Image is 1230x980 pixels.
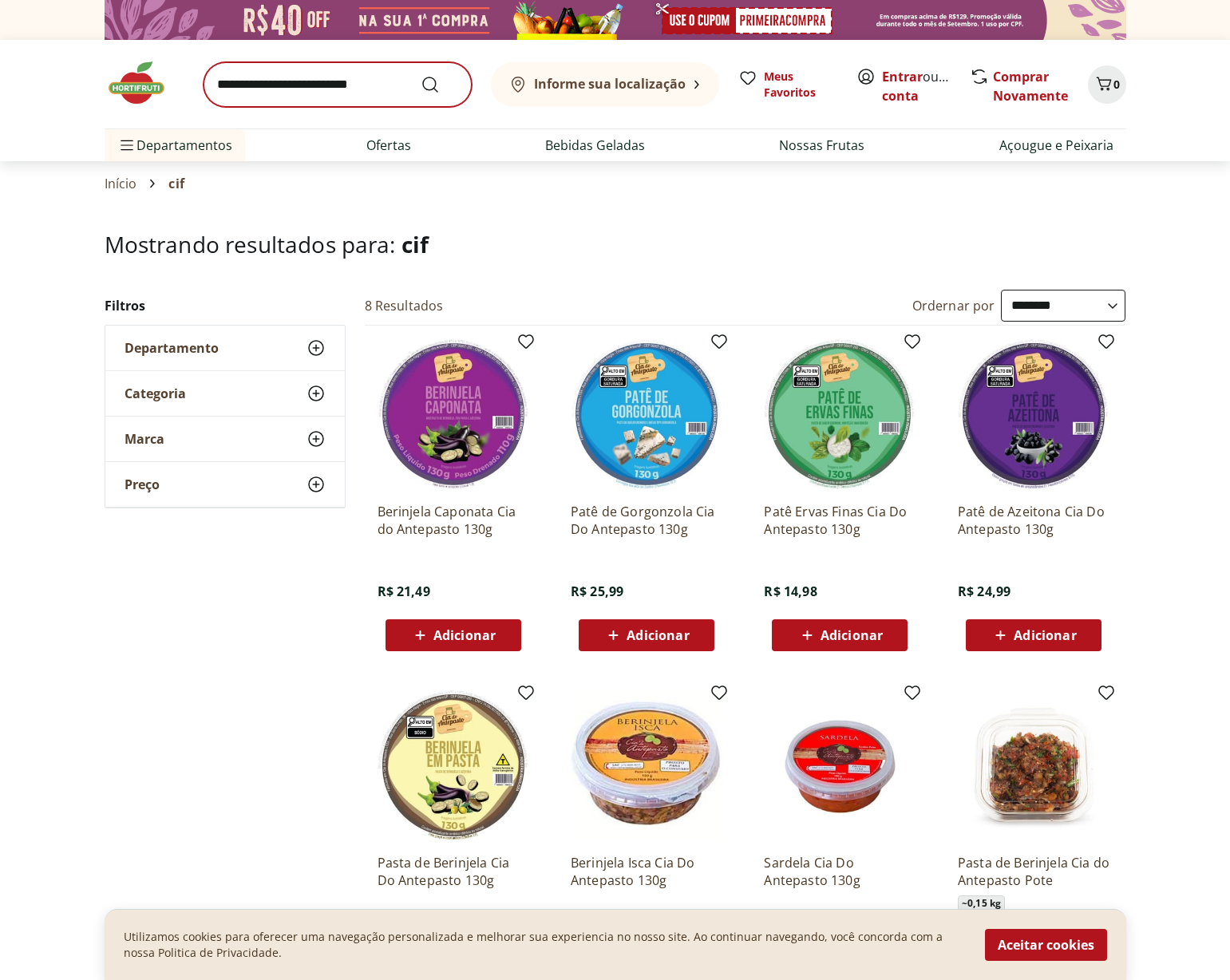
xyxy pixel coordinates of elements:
span: Categoria [125,385,186,401]
button: Departamento [105,326,345,370]
span: Adicionar [821,629,883,642]
span: cif [168,176,184,191]
h1: Mostrando resultados para: [105,231,1126,257]
img: Sardela Cia Do Antepasto 130g [764,690,916,841]
span: Departamentos [117,126,232,164]
a: Comprar Novamente [993,68,1068,105]
span: R$ 24,99 [958,583,1010,600]
span: Preço [125,476,160,492]
a: Açougue e Peixaria [999,136,1113,155]
span: ~ 0,15 kg [958,895,1005,911]
button: Adicionar [772,619,908,651]
a: Berinjela Isca Cia Do Antepasto 130g [571,854,722,889]
a: Bebidas Geladas [545,136,645,155]
button: Aceitar cookies [985,929,1107,961]
button: Submit Search [421,75,459,94]
a: Patê de Azeitona Cia Do Antepasto 130g [958,503,1109,538]
button: Carrinho [1088,65,1126,104]
button: Adicionar [386,619,521,651]
span: Adicionar [1014,629,1076,642]
a: Sardela Cia Do Antepasto 130g [764,854,916,889]
img: Berinjela Isca Cia Do Antepasto 130g [571,690,722,841]
a: Patê de Gorgonzola Cia Do Antepasto 130g [571,503,722,538]
img: Patê de Azeitona Cia Do Antepasto 130g [958,338,1109,490]
span: cif [401,229,429,259]
a: Início [105,176,137,191]
span: Meus Favoritos [764,69,837,101]
a: Criar conta [882,68,970,105]
a: Patê Ervas Finas Cia Do Antepasto 130g [764,503,916,538]
span: 0 [1113,77,1120,92]
button: Preço [105,462,345,507]
span: Marca [125,431,164,447]
a: Entrar [882,68,923,85]
a: Berinjela Caponata Cia do Antepasto 130g [378,503,529,538]
span: R$ 21,49 [378,583,430,600]
h2: Filtros [105,290,346,322]
span: ou [882,67,953,105]
a: Meus Favoritos [738,69,837,101]
span: R$ 14,98 [764,583,817,600]
button: Marca [105,417,345,461]
img: Patê Ervas Finas Cia Do Antepasto 130g [764,338,916,490]
button: Categoria [105,371,345,416]
a: Ofertas [366,136,411,155]
img: Patê de Gorgonzola Cia Do Antepasto 130g [571,338,722,490]
a: Pasta de Berinjela Cia do Antepasto Pote [958,854,1109,889]
a: Pasta de Berinjela Cia Do Antepasto 130g [378,854,529,889]
b: Informe sua localização [534,75,686,93]
span: Adicionar [433,629,496,642]
button: Menu [117,126,136,164]
a: Nossas Frutas [779,136,864,155]
button: Informe sua localização [491,62,719,107]
img: Hortifruti [105,59,184,107]
button: Adicionar [966,619,1101,651]
span: Departamento [125,340,219,356]
span: Adicionar [627,629,689,642]
img: Berinjela Caponata Cia do Antepasto 130g [378,338,529,490]
button: Adicionar [579,619,714,651]
img: Pasta de Berinjela Cia Do Antepasto 130g [378,690,529,841]
span: R$ 25,99 [571,583,623,600]
label: Ordernar por [912,297,995,314]
p: Utilizamos cookies para oferecer uma navegação personalizada e melhorar sua experiencia no nosso ... [124,929,966,961]
h2: 8 Resultados [365,297,444,314]
input: search [204,62,472,107]
img: Pasta de Berinjela Cia do Antepasto Pote [958,690,1109,841]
